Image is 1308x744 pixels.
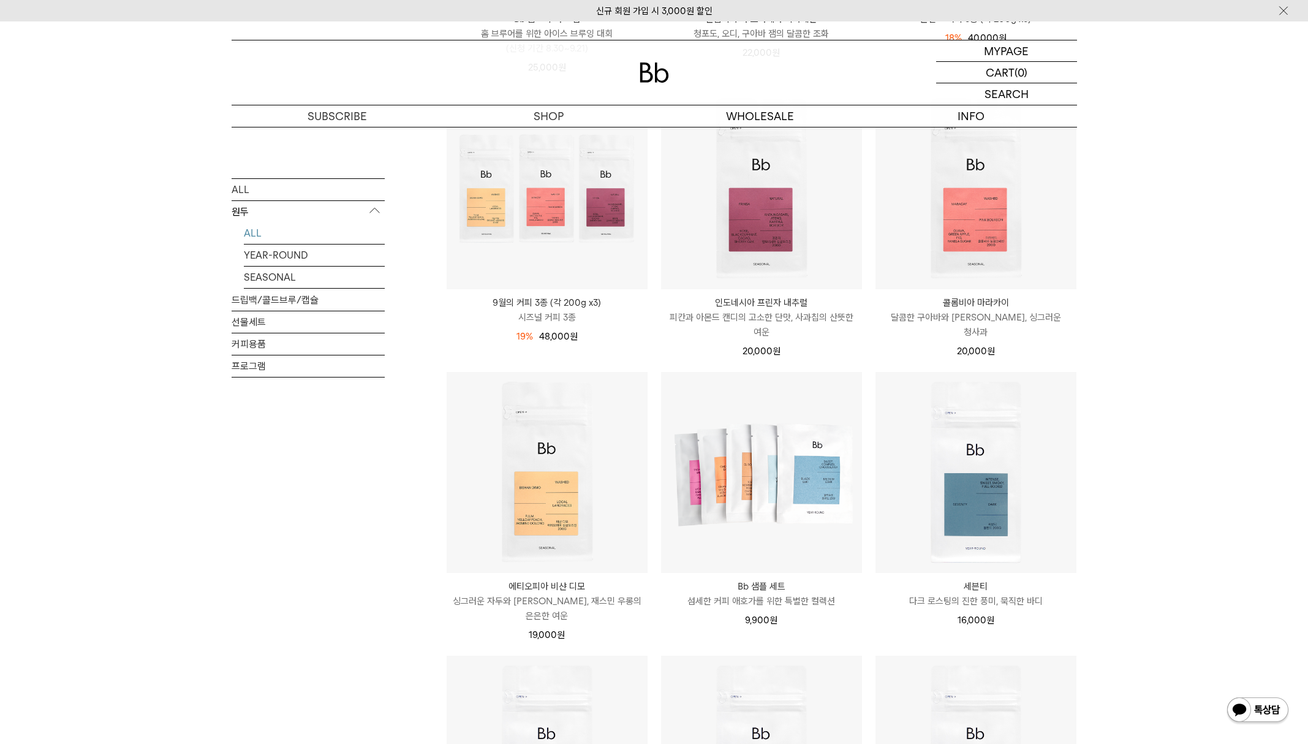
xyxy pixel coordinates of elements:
[986,615,994,626] span: 원
[875,295,1076,340] a: 콜롬비아 마라카이 달콤한 구아바와 [PERSON_NAME], 싱그러운 청사과
[596,6,713,17] a: 신규 회원 가입 시 3,000원 할인
[654,105,866,127] p: WHOLESALE
[661,295,862,340] a: 인도네시아 프린자 내추럴 피칸과 아몬드 캔디의 고소한 단맛, 사과칩의 산뜻한 여운
[984,40,1029,61] p: MYPAGE
[936,62,1077,83] a: CART (0)
[958,615,994,626] span: 16,000
[232,200,385,222] p: 원두
[232,311,385,332] a: 선물세트
[232,105,443,127] a: SUBSCRIBE
[447,88,648,289] img: 9월의 커피 3종 (각 200g x3)
[232,355,385,376] a: 프로그램
[539,331,578,342] span: 48,000
[875,310,1076,340] p: 달콤한 구아바와 [PERSON_NAME], 싱그러운 청사과
[244,244,385,265] a: YEAR-ROUND
[661,372,862,573] img: Bb 샘플 세트
[875,594,1076,609] p: 다크 로스팅의 진한 풍미, 묵직한 바디
[875,88,1076,289] img: 콜롬비아 마라카이
[661,579,862,609] a: Bb 샘플 세트 섬세한 커피 애호가를 위한 특별한 컬렉션
[244,266,385,287] a: SEASONAL
[447,295,648,325] a: 9월의 커피 3종 (각 200g x3) 시즈널 커피 3종
[232,178,385,200] a: ALL
[743,346,781,357] span: 20,000
[1015,62,1027,83] p: (0)
[875,579,1076,594] p: 세븐티
[529,629,565,640] span: 19,000
[936,40,1077,62] a: MYPAGE
[985,83,1029,105] p: SEARCH
[640,63,669,83] img: 로고
[661,310,862,340] p: 피칸과 아몬드 캔디의 고소한 단맛, 사과칩의 산뜻한 여운
[987,346,995,357] span: 원
[661,295,862,310] p: 인도네시아 프린자 내추럴
[557,629,565,640] span: 원
[447,594,648,623] p: 싱그러운 자두와 [PERSON_NAME], 재스민 우롱의 은은한 여운
[745,615,777,626] span: 9,900
[986,62,1015,83] p: CART
[447,372,648,573] img: 에티오피아 비샨 디모
[570,331,578,342] span: 원
[875,295,1076,310] p: 콜롬비아 마라카이
[875,579,1076,609] a: 세븐티 다크 로스팅의 진한 풍미, 묵직한 바디
[769,615,777,626] span: 원
[1226,696,1290,726] img: 카카오톡 채널 1:1 채팅 버튼
[447,295,648,310] p: 9월의 커피 3종 (각 200g x3)
[773,346,781,357] span: 원
[232,333,385,354] a: 커피용품
[447,579,648,623] a: 에티오피아 비샨 디모 싱그러운 자두와 [PERSON_NAME], 재스민 우롱의 은은한 여운
[661,594,862,609] p: 섬세한 커피 애호가를 위한 특별한 컬렉션
[447,579,648,594] p: 에티오피아 비샨 디모
[443,105,654,127] a: SHOP
[866,105,1077,127] p: INFO
[447,310,648,325] p: 시즈널 커피 3종
[661,88,862,289] img: 인도네시아 프린자 내추럴
[232,289,385,310] a: 드립백/콜드브루/캡슐
[957,346,995,357] span: 20,000
[244,222,385,243] a: ALL
[516,329,533,344] div: 19%
[661,579,862,594] p: Bb 샘플 세트
[875,372,1076,573] img: 세븐티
